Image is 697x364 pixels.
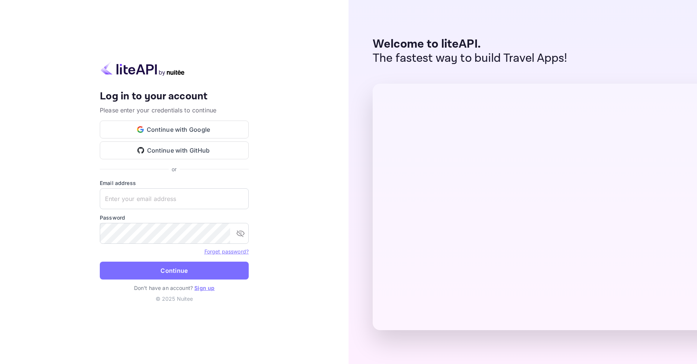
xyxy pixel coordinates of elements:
[194,285,214,291] a: Sign up
[373,37,567,51] p: Welcome to liteAPI.
[172,165,176,173] p: or
[100,284,249,292] p: Don't have an account?
[100,262,249,280] button: Continue
[100,141,249,159] button: Continue with GitHub
[100,61,185,76] img: liteapi
[100,179,249,187] label: Email address
[100,188,249,209] input: Enter your email address
[373,51,567,66] p: The fastest way to build Travel Apps!
[100,295,249,303] p: © 2025 Nuitee
[204,248,249,255] a: Forget password?
[100,90,249,103] h4: Log in to your account
[100,106,249,115] p: Please enter your credentials to continue
[204,248,249,255] a: Forget password?
[100,121,249,138] button: Continue with Google
[100,214,249,221] label: Password
[233,226,248,241] button: toggle password visibility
